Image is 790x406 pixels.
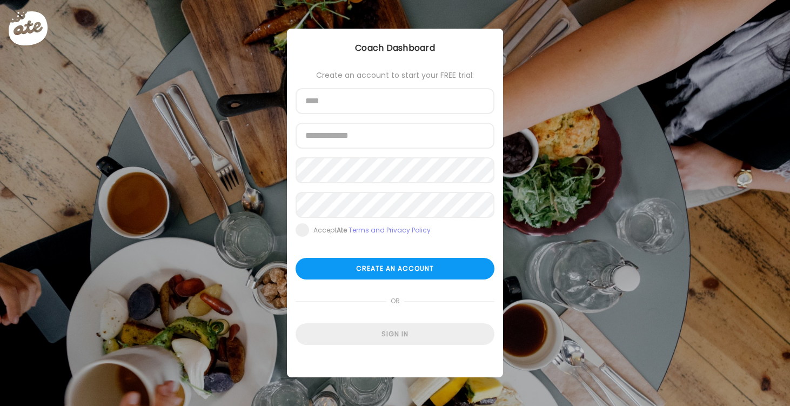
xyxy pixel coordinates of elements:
div: Create an account to start your FREE trial: [296,71,494,79]
div: Coach Dashboard [287,42,503,55]
b: Ate [337,225,347,235]
div: Sign in [296,323,494,345]
a: Terms and Privacy Policy [349,225,431,235]
span: or [386,290,404,312]
div: Accept [313,226,431,235]
div: Create an account [296,258,494,279]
